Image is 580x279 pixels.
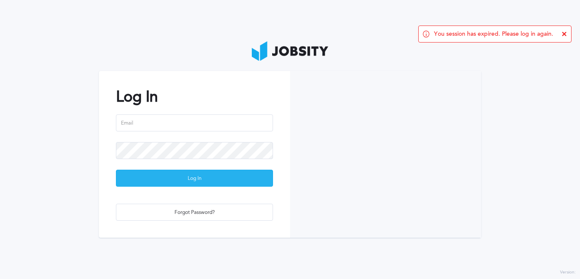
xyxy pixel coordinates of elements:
input: Email [116,114,273,131]
button: Forgot Password? [116,204,273,221]
h2: Log In [116,88,273,105]
span: You session has expired. Please log in again. [434,31,553,37]
div: Forgot Password? [116,204,273,221]
label: Version: [560,270,576,275]
button: Log In [116,170,273,187]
